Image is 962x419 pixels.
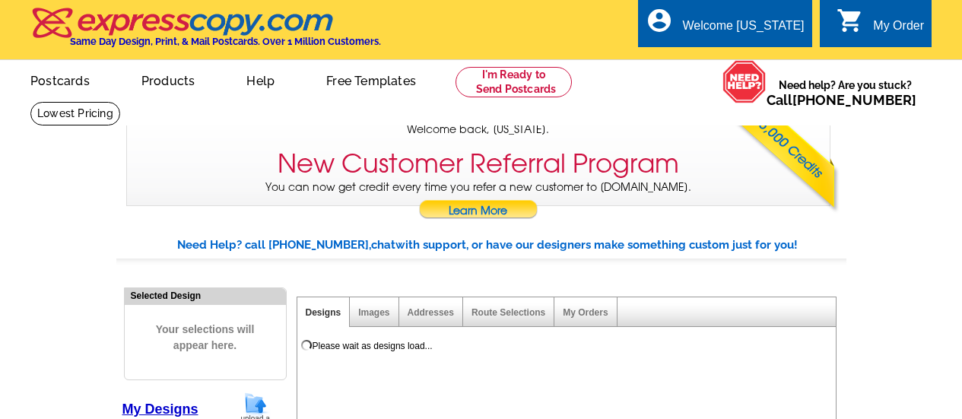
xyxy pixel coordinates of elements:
span: Welcome back, [US_STATE]. [407,122,549,138]
a: Postcards [6,62,114,97]
a: Free Templates [302,62,440,97]
div: My Order [873,19,924,40]
a: My Designs [122,402,198,417]
a: My Orders [563,307,608,318]
div: Please wait as designs load... [313,339,433,353]
a: [PHONE_NUMBER] [792,92,916,108]
img: help [722,60,767,103]
a: shopping_cart My Order [837,17,924,36]
span: Call [767,92,916,108]
span: Your selections will appear here. [136,306,275,369]
a: Products [117,62,220,97]
i: shopping_cart [837,7,864,34]
a: Help [222,62,299,97]
span: Need help? Are you stuck? [767,78,924,108]
a: Route Selections [471,307,545,318]
a: Images [358,307,389,318]
i: account_circle [646,7,673,34]
a: Designs [306,307,341,318]
h4: Same Day Design, Print, & Mail Postcards. Over 1 Million Customers. [70,36,381,47]
span: chat [371,238,395,252]
div: Need Help? call [PHONE_NUMBER], with support, or have our designers make something custom just fo... [177,236,846,254]
a: Addresses [408,307,454,318]
img: loading... [300,339,313,351]
div: Welcome [US_STATE] [682,19,804,40]
a: Learn More [418,200,538,223]
h3: New Customer Referral Program [278,148,679,179]
p: You can now get credit every time you refer a new customer to [DOMAIN_NAME]. [127,179,830,223]
a: Same Day Design, Print, & Mail Postcards. Over 1 Million Customers. [30,18,381,47]
div: Selected Design [125,288,286,303]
